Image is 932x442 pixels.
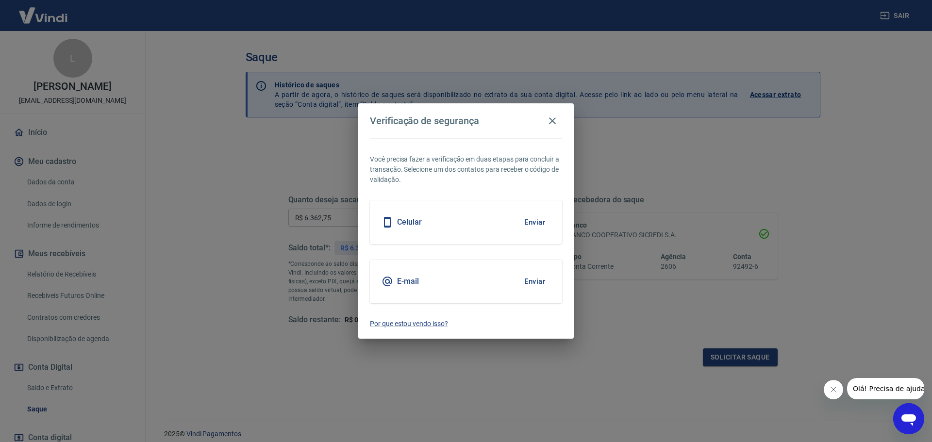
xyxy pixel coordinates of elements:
[519,271,550,292] button: Enviar
[370,319,562,329] a: Por que estou vendo isso?
[370,115,479,127] h4: Verificação de segurança
[519,212,550,232] button: Enviar
[397,217,422,227] h5: Celular
[370,154,562,185] p: Você precisa fazer a verificação em duas etapas para concluir a transação. Selecione um dos conta...
[6,7,82,15] span: Olá! Precisa de ajuda?
[847,378,924,399] iframe: Mensagem da empresa
[397,277,419,286] h5: E-mail
[824,380,843,399] iframe: Fechar mensagem
[893,403,924,434] iframe: Botão para abrir a janela de mensagens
